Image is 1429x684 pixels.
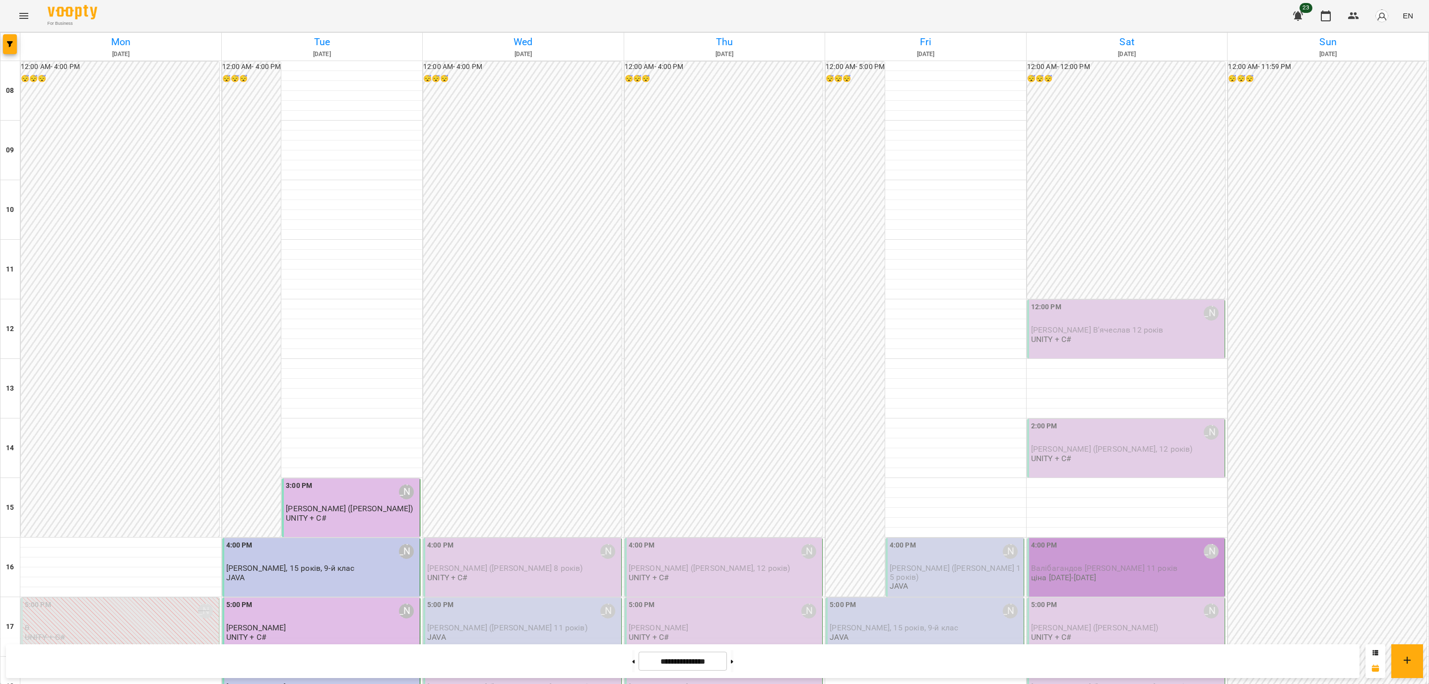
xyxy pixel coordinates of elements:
h6: 14 [6,443,14,454]
span: [PERSON_NAME] ([PERSON_NAME] 11 років) [427,623,587,632]
label: 4:00 PM [1031,540,1057,551]
p: JAVA [226,573,245,582]
p: UNITY + C# [1031,454,1071,463]
div: Саенко Олександр Олександрович [399,544,414,559]
p: UNITY + C# [427,573,467,582]
span: [PERSON_NAME] [226,623,286,632]
div: Саенко Олександр Олександрович [1204,425,1219,440]
h6: [DATE] [1028,50,1226,59]
p: UNITY + C# [629,573,669,582]
h6: 😴😴😴 [625,73,823,84]
p: UNITY + C# [286,514,326,522]
p: JAVA [830,633,848,641]
h6: 13 [6,383,14,394]
h6: Tue [223,34,421,50]
label: 4:00 PM [226,540,253,551]
label: 5:00 PM [427,600,454,611]
p: UNITY + C# [25,633,65,641]
h6: [DATE] [424,50,622,59]
p: UNITY + C# [226,633,266,641]
h6: [DATE] [626,50,824,59]
label: 12:00 PM [1031,302,1061,313]
div: Саенко Олександр Олександрович [600,604,615,618]
h6: Sat [1028,34,1226,50]
h6: [DATE] [223,50,421,59]
div: Саенко Олександр Олександрович [1003,604,1018,618]
p: UNITY + C# [1031,633,1071,641]
div: Саенко Олександр Олександрович [801,604,816,618]
h6: 12:00 AM - 5:00 PM [826,62,885,72]
div: Саенко Олександр Олександрович [399,484,414,499]
div: Саенко Олександр Олександрович [1204,604,1219,618]
div: Саенко Олександр Олександрович [600,544,615,559]
span: EN [1403,10,1413,21]
h6: 12:00 AM - 4:00 PM [21,62,219,72]
h6: 09 [6,145,14,156]
h6: 17 [6,621,14,632]
span: [PERSON_NAME] ([PERSON_NAME], 12 років) [1031,444,1193,454]
div: Саенко Олександр Олександрович [399,604,414,618]
img: avatar_s.png [1375,9,1389,23]
span: [PERSON_NAME] ([PERSON_NAME] 15 років) [890,563,1021,581]
h6: 15 [6,502,14,513]
button: EN [1399,6,1417,25]
div: Саенко Олександр Олександрович [801,544,816,559]
label: 5:00 PM [226,600,253,611]
label: 3:00 PM [286,480,312,491]
p: ціна [DATE]-[DATE] [1031,573,1097,582]
span: [PERSON_NAME] ([PERSON_NAME] 8 років) [427,563,583,573]
h6: Fri [827,34,1025,50]
h6: 12:00 AM - 12:00 PM [1027,62,1226,72]
label: 5:00 PM [25,600,51,611]
h6: 😴😴😴 [1228,73,1427,84]
h6: 11 [6,264,14,275]
img: Voopty Logo [48,5,97,19]
span: [PERSON_NAME], 15 років, 9-й клас [830,623,958,632]
h6: Thu [626,34,824,50]
span: [PERSON_NAME] [629,623,689,632]
h6: 10 [6,205,14,215]
label: 5:00 PM [1031,600,1057,611]
label: 4:00 PM [427,540,454,551]
h6: Wed [424,34,622,50]
span: [PERSON_NAME] ([PERSON_NAME], 12 років) [629,563,790,573]
h6: 😴😴😴 [423,73,622,84]
div: Саенко Олександр Олександрович [1204,306,1219,321]
p: JAVA [890,582,909,590]
h6: 16 [6,562,14,573]
label: 4:00 PM [629,540,655,551]
h6: 08 [6,85,14,96]
span: [PERSON_NAME] В'ячеслав 12 років [1031,325,1164,335]
span: [PERSON_NAME] ([PERSON_NAME]) [1031,623,1158,632]
div: Саенко Олександр Олександрович [1204,544,1219,559]
p: UNITY + C# [629,633,669,641]
h6: 😴😴😴 [1027,73,1226,84]
label: 5:00 PM [629,600,655,611]
h6: [DATE] [1229,50,1427,59]
p: 0 [25,623,217,632]
span: 23 [1299,3,1312,13]
h6: 😴😴😴 [21,73,219,84]
p: UNITY + C# [1031,335,1071,343]
h6: 😴😴😴 [222,73,281,84]
div: Саенко Олександр Олександрович [1003,544,1018,559]
h6: 12:00 AM - 11:59 PM [1228,62,1427,72]
span: [PERSON_NAME] ([PERSON_NAME]) [286,504,413,513]
h6: 12:00 AM - 4:00 PM [625,62,823,72]
h6: 12 [6,324,14,335]
label: 5:00 PM [830,600,856,611]
button: Menu [12,4,36,28]
div: Саенко Олександр Олександрович [198,604,213,618]
h6: [DATE] [827,50,1025,59]
span: [PERSON_NAME], 15 років, 9-й клас [226,563,355,573]
label: 4:00 PM [890,540,916,551]
h6: Mon [22,34,220,50]
h6: Sun [1229,34,1427,50]
h6: 12:00 AM - 4:00 PM [423,62,622,72]
h6: 12:00 AM - 4:00 PM [222,62,281,72]
span: Валібагандов [PERSON_NAME] 11 років [1031,563,1177,573]
h6: [DATE] [22,50,220,59]
h6: 😴😴😴 [826,73,885,84]
p: JAVA [427,633,446,641]
span: For Business [48,20,97,27]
